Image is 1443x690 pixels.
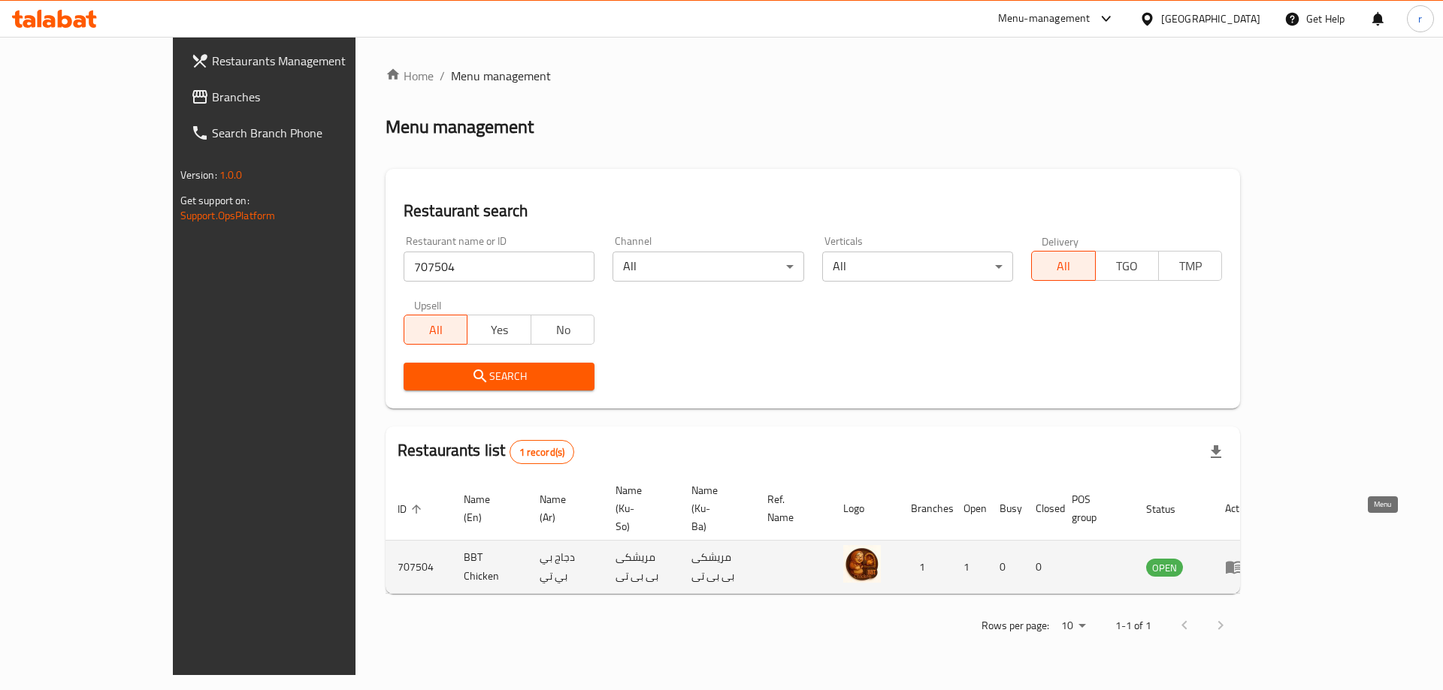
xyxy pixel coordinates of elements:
img: BBT Chicken [843,545,881,583]
input: Search for restaurant name or ID.. [404,252,594,282]
span: 1.0.0 [219,165,243,185]
span: POS group [1072,490,1116,526]
p: 1-1 of 1 [1115,616,1151,635]
th: Action [1213,477,1265,541]
button: No [531,315,594,345]
button: TMP [1158,251,1222,281]
span: Version: [180,165,217,185]
div: All [613,252,803,282]
span: Name (En) [464,490,510,526]
span: r [1418,11,1422,27]
div: Export file [1198,434,1234,470]
a: Search Branch Phone [179,115,414,151]
span: Search [416,367,582,386]
td: 1 [899,541,951,594]
button: All [1031,251,1095,281]
span: Yes [473,319,525,341]
span: Branches [212,88,402,106]
button: Yes [467,315,531,345]
span: Menu management [451,67,551,85]
span: OPEN [1146,559,1183,577]
a: Restaurants Management [179,43,414,79]
span: ID [398,500,426,518]
span: Get support on: [180,191,250,210]
a: Support.OpsPlatform [180,206,276,225]
button: All [404,315,467,345]
span: Search Branch Phone [212,124,402,142]
td: مریشکی بی بی تی [679,541,755,594]
span: All [410,319,461,341]
div: All [822,252,1013,282]
label: Delivery [1042,236,1079,246]
label: Upsell [414,300,442,310]
td: 0 [988,541,1024,594]
span: All [1038,255,1089,277]
td: مریشکی بی بی تی [604,541,679,594]
h2: Restaurants list [398,439,574,464]
td: 1 [951,541,988,594]
td: 707504 [386,541,452,594]
th: Open [951,477,988,541]
h2: Menu management [386,115,534,139]
a: Branches [179,79,414,115]
span: No [537,319,588,341]
span: Ref. Name [767,490,813,526]
p: Rows per page: [982,616,1049,635]
div: Rows per page: [1055,615,1091,637]
nav: breadcrumb [386,67,1240,85]
td: BBT Chicken [452,541,528,594]
th: Busy [988,477,1024,541]
div: Total records count [510,440,575,464]
span: Name (Ar) [540,490,585,526]
span: Name (Ku-So) [616,481,661,535]
th: Branches [899,477,951,541]
span: Name (Ku-Ba) [691,481,737,535]
span: Status [1146,500,1195,518]
th: Closed [1024,477,1060,541]
button: Search [404,363,594,390]
li: / [440,67,445,85]
span: TGO [1102,255,1153,277]
table: enhanced table [386,477,1265,594]
h2: Restaurant search [404,200,1222,222]
th: Logo [831,477,899,541]
div: [GEOGRAPHIC_DATA] [1161,11,1260,27]
button: TGO [1095,251,1159,281]
span: Restaurants Management [212,52,402,70]
td: دجاج بي بي تي [528,541,604,594]
td: 0 [1024,541,1060,594]
div: Menu-management [998,10,1091,28]
span: TMP [1165,255,1216,277]
span: 1 record(s) [510,445,574,459]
